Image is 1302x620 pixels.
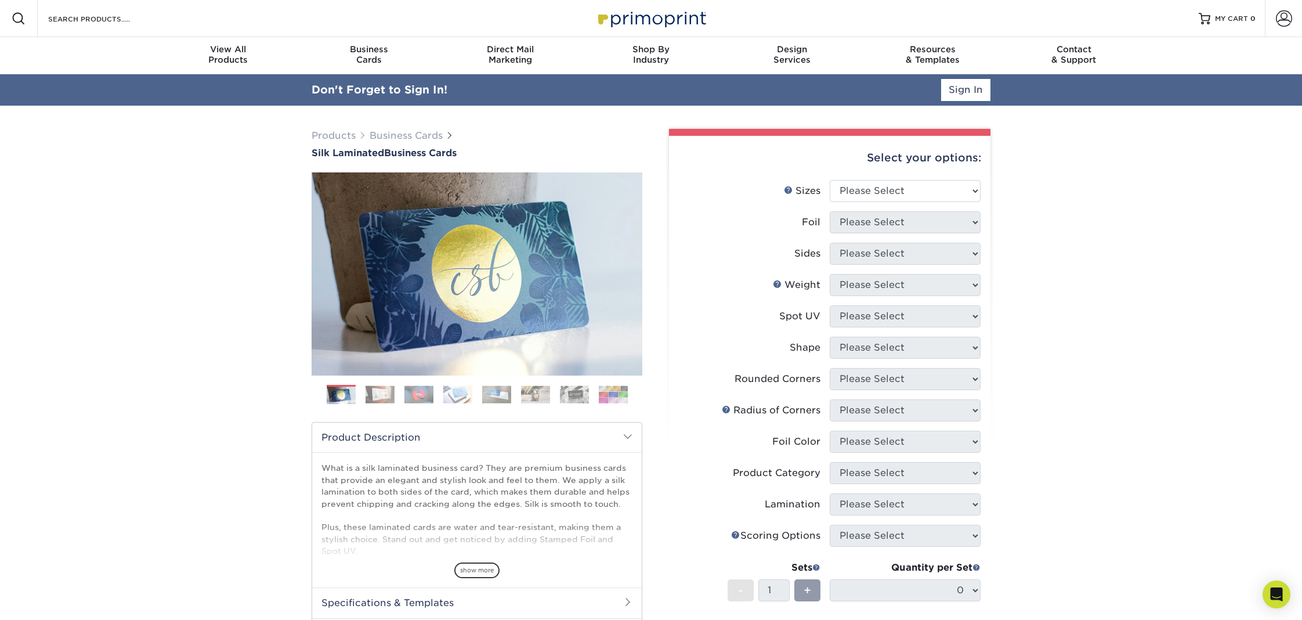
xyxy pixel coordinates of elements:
[482,385,511,403] img: Business Cards 05
[158,37,299,74] a: View AllProducts
[772,435,820,449] div: Foil Color
[862,44,1003,55] span: Resources
[312,82,447,98] div: Don't Forget to Sign In!
[593,6,709,31] img: Primoprint
[794,247,820,261] div: Sides
[731,529,820,543] div: Scoring Options
[521,385,550,403] img: Business Cards 06
[312,130,356,141] a: Products
[327,381,356,410] img: Business Cards 01
[312,423,642,452] h2: Product Description
[581,37,722,74] a: Shop ByIndustry
[773,278,820,292] div: Weight
[941,79,990,101] a: Sign In
[366,385,395,403] img: Business Cards 02
[779,309,820,323] div: Spot UV
[862,37,1003,74] a: Resources& Templates
[728,561,820,575] div: Sets
[599,385,628,403] img: Business Cards 08
[738,582,743,599] span: -
[1003,37,1144,74] a: Contact& Support
[790,341,820,355] div: Shape
[158,44,299,65] div: Products
[830,561,981,575] div: Quantity per Set
[721,44,862,55] span: Design
[370,130,443,141] a: Business Cards
[299,44,440,65] div: Cards
[404,385,433,403] img: Business Cards 03
[581,44,722,55] span: Shop By
[1215,14,1248,24] span: MY CART
[560,385,589,403] img: Business Cards 07
[1003,44,1144,65] div: & Support
[1250,15,1256,23] span: 0
[440,44,581,55] span: Direct Mail
[721,44,862,65] div: Services
[804,582,811,599] span: +
[299,37,440,74] a: BusinessCards
[581,44,722,65] div: Industry
[1263,581,1290,608] div: Open Intercom Messenger
[733,466,820,480] div: Product Category
[158,44,299,55] span: View All
[312,147,384,158] span: Silk Laminated
[312,109,642,439] img: Silk Laminated 01
[454,563,500,578] span: show more
[765,498,820,511] div: Lamination
[47,12,160,26] input: SEARCH PRODUCTS.....
[440,37,581,74] a: Direct MailMarketing
[312,587,642,618] h2: Specifications & Templates
[443,385,472,403] img: Business Cards 04
[735,372,820,386] div: Rounded Corners
[722,403,820,417] div: Radius of Corners
[299,44,440,55] span: Business
[312,147,642,158] a: Silk LaminatedBusiness Cards
[440,44,581,65] div: Marketing
[802,215,820,229] div: Foil
[721,37,862,74] a: DesignServices
[312,147,642,158] h1: Business Cards
[784,184,820,198] div: Sizes
[862,44,1003,65] div: & Templates
[1003,44,1144,55] span: Contact
[678,136,981,180] div: Select your options:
